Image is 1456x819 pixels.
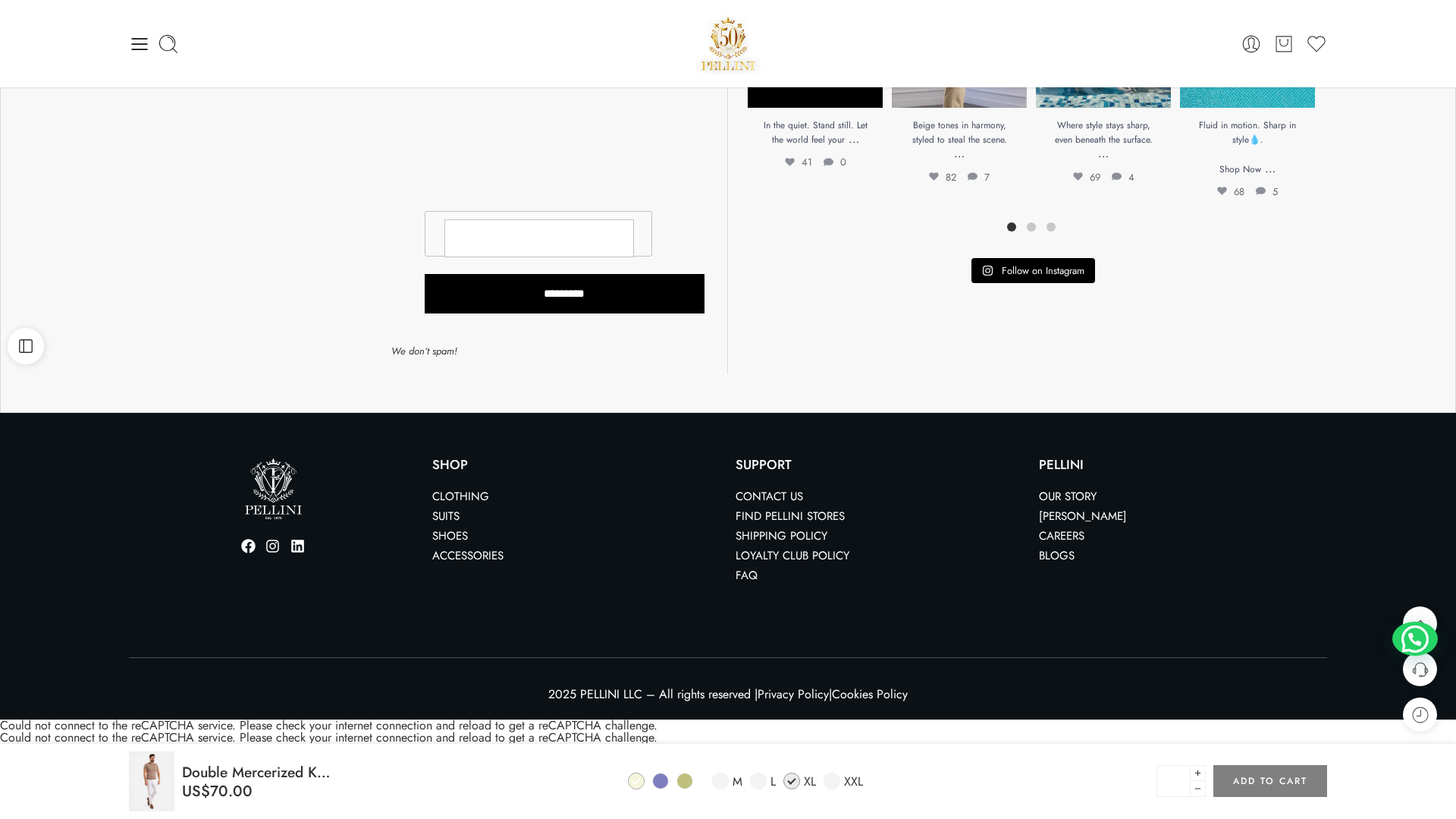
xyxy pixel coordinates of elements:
a: Clothing [432,488,489,505]
p: 2025 PELLINI LLC – All rights reserved | | [129,685,1327,704]
a: L [750,773,776,790]
span: 69 [1073,170,1100,184]
span: 4 [1112,170,1134,184]
span: US$ [182,780,210,802]
a: FAQ [736,567,758,584]
a: Wishlist [1306,33,1327,55]
span: 7 [968,170,990,184]
span: 82 [929,170,956,184]
bdi: 70.00 [182,780,253,802]
span: Fluid in motion. Sharp in style💧. Shop Now [1199,118,1296,176]
p: SUPPORT [736,458,1024,471]
span: 68 [1217,184,1244,199]
a: XXL [824,773,863,790]
span: Follow on Instagram [1002,263,1084,278]
span: L [770,773,776,790]
span: Where style stays sharp, even beneath the surface. [1055,118,1153,146]
a: XL [783,773,816,790]
a: Shoes [432,528,468,544]
span: XL [804,773,816,790]
span: In the quiet. Stand still. Let the world feel your [764,118,868,146]
span: 41 [785,155,812,169]
a: Login / Register [1241,33,1262,55]
a: Our Story [1039,488,1097,505]
button: Add to cart [1213,765,1327,797]
a: Loyalty Club Policy [736,547,849,564]
a: Blogs [1039,547,1075,564]
input: Product quantity [1156,765,1191,797]
svg: Instagram [982,265,993,276]
a: Cookies Policy [832,685,908,703]
a: Privacy Policy [758,685,829,703]
p: Shop [432,458,720,471]
a: Cart [1273,33,1294,55]
em: We don’t spam! [391,344,457,358]
span: Beige tones in harmony, styled to steal the scene. [912,118,1007,146]
a: … [849,130,859,147]
p: PELLINI [1039,458,1327,471]
a: [PERSON_NAME] [1039,508,1127,524]
a: Careers [1039,528,1084,544]
img: Pellini [695,11,761,76]
span: M [733,773,742,790]
a: … [954,144,965,162]
a: Suits [432,508,460,524]
span: 5 [1256,184,1278,199]
a: Accessories [432,547,504,564]
img: Artboard-39-600x800.webp [129,751,174,811]
a: M [712,773,742,790]
a: … [1265,159,1276,177]
h3: Double Mercerized Knit T-Shirt [182,762,334,783]
a: … [1098,144,1109,162]
span: XXL [844,773,863,790]
a: Pellini - [695,11,761,76]
a: Find Pellini Stores [736,508,845,524]
a: Contact us [736,488,803,505]
span: 0 [824,155,846,169]
a: Shipping Policy [736,528,827,544]
a: Instagram Follow on Instagram [971,258,1095,284]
